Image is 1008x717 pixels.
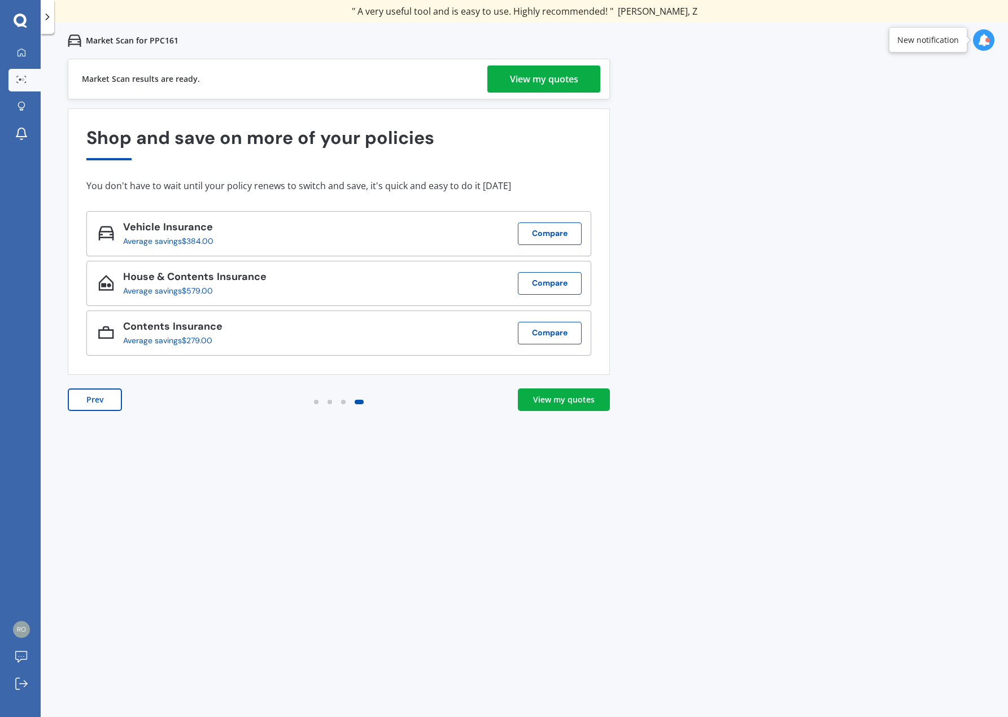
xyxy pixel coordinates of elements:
img: House & Contents_icon [98,275,114,291]
button: Prev [68,388,122,411]
div: View my quotes [510,65,578,93]
button: Compare [518,272,582,295]
div: View my quotes [533,394,595,405]
button: Compare [518,322,582,344]
img: car.f15378c7a67c060ca3f3.svg [68,34,81,47]
img: Contents_icon [98,325,114,340]
div: Average savings $279.00 [123,336,213,345]
div: House & Contents [123,271,267,286]
div: You don't have to wait until your policy renews to switch and save, it's quick and easy to do it ... [86,180,591,191]
a: View my quotes [518,388,610,411]
img: Vehicle_icon [98,225,114,241]
div: Market Scan results are ready. [82,59,200,99]
div: Shop and save on more of your policies [86,128,591,160]
span: Insurance [160,220,213,234]
div: Contents [123,321,222,336]
button: Compare [518,222,582,245]
a: View my quotes [487,65,600,93]
div: Average savings $384.00 [123,237,213,246]
div: New notification [897,34,959,46]
span: Insurance [214,270,267,283]
span: Insurance [170,320,222,333]
div: Average savings $579.00 [123,286,258,295]
img: 35dbafe286d1778f98c061187e32214b [13,621,30,638]
div: Vehicle [123,221,222,237]
p: Market Scan for PPC161 [86,35,178,46]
